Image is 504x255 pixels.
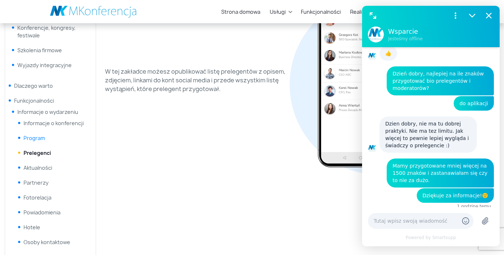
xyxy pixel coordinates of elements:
[14,97,54,104] a: Funkcjonalności
[17,62,72,69] a: Wyjazdy integracyjne
[267,5,289,18] a: Usługi
[429,5,454,18] a: Kontakt
[218,5,263,18] a: Strona domowa
[24,120,84,127] a: Informacje o konferencji
[408,5,425,18] a: Blog
[362,6,500,246] iframe: Smartsupp widget messenger
[105,67,285,93] p: W tej zakładce możesz opublikować listę prelegentów z opisem, zdjęciem, linkami do kont social me...
[24,149,51,156] a: Prelegenci
[24,224,40,231] a: Hotele
[24,164,52,171] a: Aktualności
[382,5,405,18] a: Cennik
[24,194,51,201] a: Fotorelacja
[24,209,60,216] a: Powiadomienia
[17,108,78,115] a: Informacje o wydarzeniu
[17,24,76,39] a: Konferencje, kongresy, festiwale
[24,179,49,186] a: Partnerzy
[298,5,344,18] a: Funkcjonalności
[17,47,62,54] a: Szkolenia firmowe
[24,239,70,246] a: Osoby kontaktowe
[347,5,378,18] a: Realizacje
[24,135,45,141] a: Program
[14,82,53,89] a: Dlaczego warto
